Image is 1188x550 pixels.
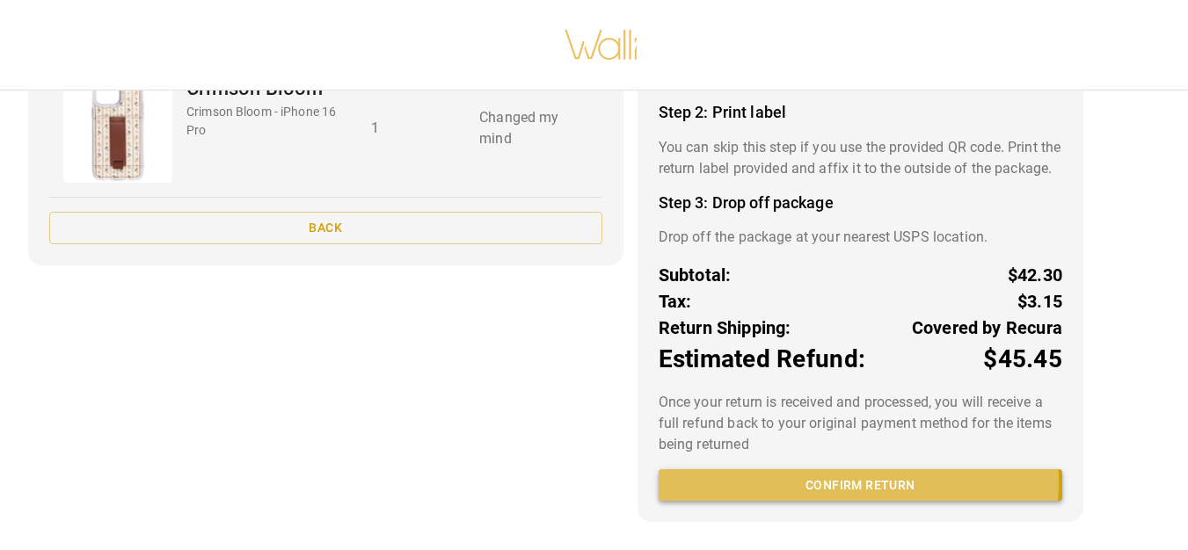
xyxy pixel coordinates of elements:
p: $42.30 [1008,262,1062,288]
p: Estimated Refund: [659,341,865,378]
p: Crimson Bloom - iPhone 16 Pro [186,103,343,140]
img: walli-inc.myshopify.com [564,7,639,83]
p: 1 [371,118,451,139]
p: You can skip this step if you use the provided QR code. Print the return label provided and affix... [659,137,1062,179]
p: Drop off the package at your nearest USPS location. [659,227,1062,248]
p: Changed my mind [479,107,587,149]
p: Tax: [659,288,692,315]
p: Subtotal: [659,262,732,288]
p: $45.45 [983,341,1062,378]
button: Back [49,212,602,244]
p: Return Shipping: [659,315,791,341]
p: Once your return is received and processed, you will receive a full refund back to your original ... [659,392,1062,455]
h4: Step 3: Drop off package [659,193,1062,213]
h4: Step 2: Print label [659,103,1062,122]
p: Covered by Recura [912,315,1062,341]
button: Confirm return [659,469,1062,502]
p: $3.15 [1017,288,1062,315]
